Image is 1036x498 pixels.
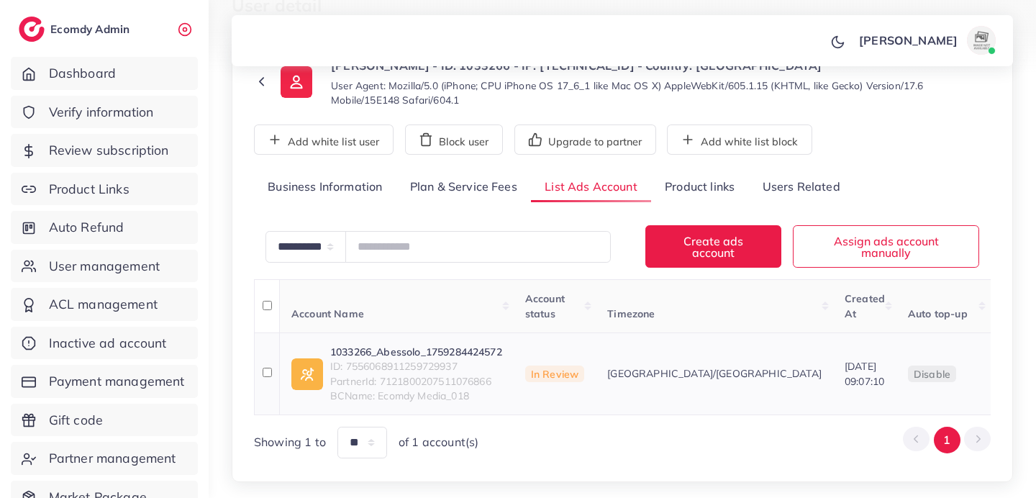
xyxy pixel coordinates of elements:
button: Add white list user [254,124,394,155]
span: Created At [845,292,885,320]
a: Inactive ad account [11,327,198,360]
a: Payment management [11,365,198,398]
a: Product Links [11,173,198,206]
a: 1033266_Abessolo_1759284424572 [330,345,502,359]
span: Auto top-up [908,307,968,320]
button: Upgrade to partner [514,124,656,155]
span: PartnerId: 7121800207511076866 [330,374,502,389]
a: logoEcomdy Admin [19,17,133,42]
a: Review subscription [11,134,198,167]
span: ACL management [49,295,158,314]
button: Go to page 1 [934,427,960,453]
span: Payment management [49,372,185,391]
a: Gift code [11,404,198,437]
span: Partner management [49,449,176,468]
span: User management [49,257,160,276]
a: User management [11,250,198,283]
span: BCName: Ecomdy Media_018 [330,389,502,403]
span: Inactive ad account [49,334,167,353]
a: Verify information [11,96,198,129]
img: avatar [967,26,996,55]
a: Auto Refund [11,211,198,244]
a: Users Related [748,172,853,203]
button: Block user [405,124,503,155]
a: Partner management [11,442,198,475]
a: List Ads Account [531,172,651,203]
p: [PERSON_NAME] [859,32,958,49]
span: [GEOGRAPHIC_DATA]/[GEOGRAPHIC_DATA] [607,366,822,381]
span: ID: 7556068911259729937 [330,359,502,373]
span: Auto Refund [49,218,124,237]
a: Plan & Service Fees [396,172,531,203]
small: User Agent: Mozilla/5.0 (iPhone; CPU iPhone OS 17_6_1 like Mac OS X) AppleWebKit/605.1.15 (KHTML,... [331,78,991,107]
img: ic-ad-info.7fc67b75.svg [291,358,323,390]
span: Review subscription [49,141,169,160]
button: Add white list block [667,124,812,155]
span: Product Links [49,180,129,199]
span: Account status [525,292,565,320]
span: of 1 account(s) [399,434,478,451]
ul: Pagination [903,427,991,453]
button: Assign ads account manually [793,225,979,268]
a: Product links [651,172,748,203]
span: Showing 1 to [254,434,326,451]
a: Business Information [254,172,396,203]
button: Create ads account [645,225,781,268]
span: Account Name [291,307,364,320]
span: Gift code [49,411,103,430]
span: Dashboard [49,64,116,83]
img: logo [19,17,45,42]
span: In Review [525,366,584,383]
a: Dashboard [11,57,198,90]
span: Verify information [49,103,154,122]
img: ic-user-info.36bf1079.svg [281,66,312,98]
span: [DATE] 09:07:10 [845,360,884,387]
a: [PERSON_NAME]avatar [851,26,1001,55]
span: disable [914,368,950,381]
h2: Ecomdy Admin [50,22,133,36]
span: Timezone [607,307,655,320]
a: ACL management [11,288,198,321]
